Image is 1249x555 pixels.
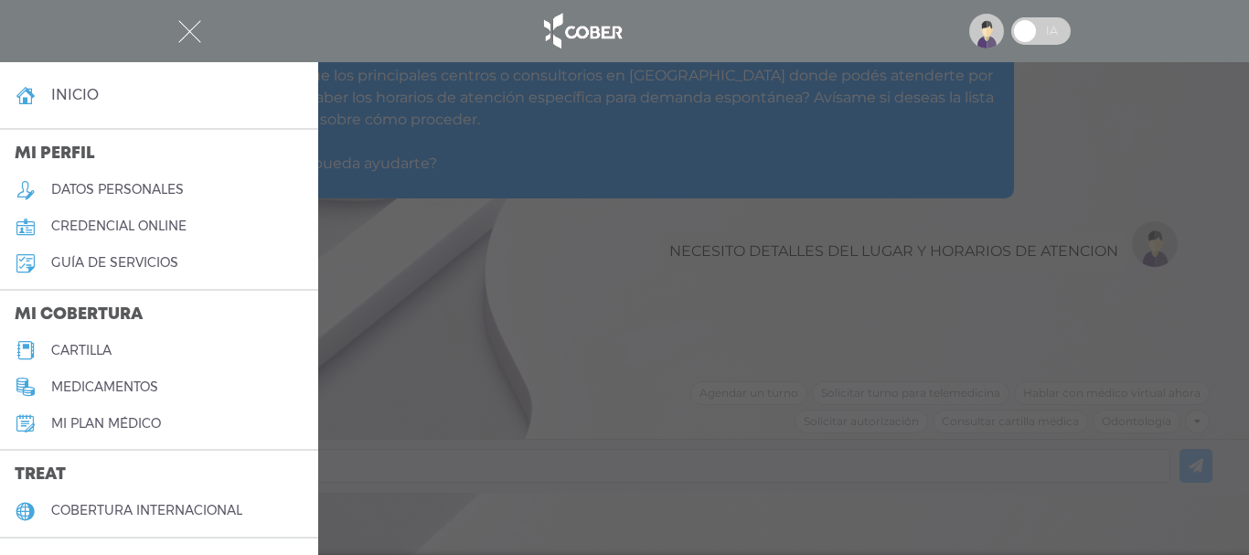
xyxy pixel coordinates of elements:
h5: cartilla [51,343,112,358]
img: Cober_menu-close-white.svg [178,20,201,43]
h5: cobertura internacional [51,503,242,518]
h5: credencial online [51,219,187,234]
img: profile-placeholder.svg [969,14,1004,48]
h5: datos personales [51,182,184,197]
h4: inicio [51,86,99,103]
h5: Mi plan médico [51,416,161,432]
h5: medicamentos [51,379,158,395]
h5: guía de servicios [51,255,178,271]
img: logo_cober_home-white.png [534,9,630,53]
